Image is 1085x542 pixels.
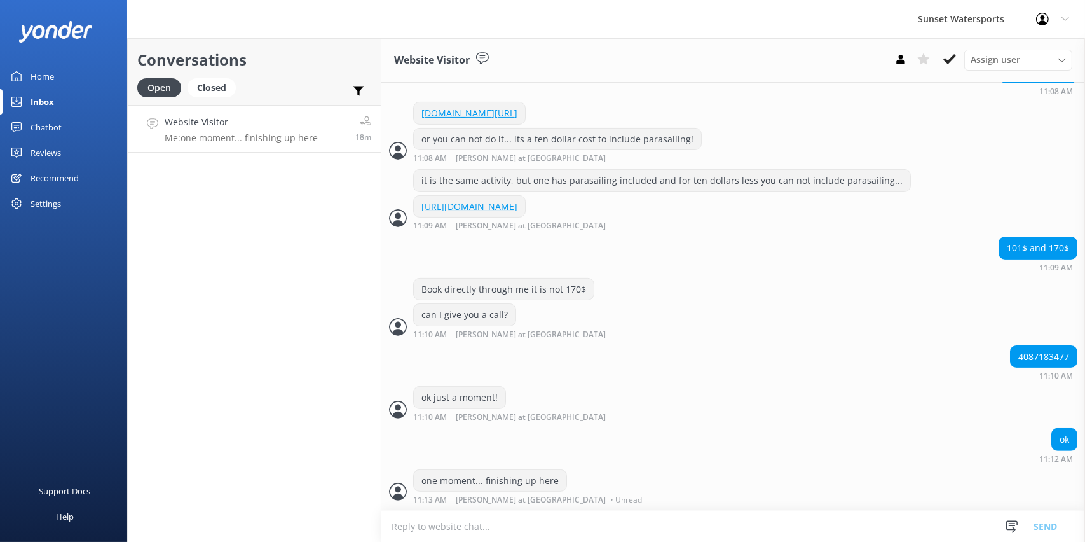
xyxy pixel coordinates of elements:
[1039,372,1073,380] strong: 11:10 AM
[31,191,61,216] div: Settings
[137,80,188,94] a: Open
[31,140,61,165] div: Reviews
[421,107,517,119] a: [DOMAIN_NAME][URL]
[413,495,645,504] div: 10:13am 13-Aug-2025 (UTC -05:00) America/Cancun
[999,87,1077,95] div: 10:08am 13-Aug-2025 (UTC -05:00) America/Cancun
[128,105,381,153] a: Website VisitorMe:one moment... finishing up here18m
[413,222,447,230] strong: 11:09 AM
[413,330,647,339] div: 10:10am 13-Aug-2025 (UTC -05:00) America/Cancun
[1039,88,1073,95] strong: 11:08 AM
[1052,429,1077,450] div: ok
[19,21,92,42] img: yonder-white-logo.png
[355,132,371,142] span: 10:13am 13-Aug-2025 (UTC -05:00) America/Cancun
[456,496,606,504] span: [PERSON_NAME] at [GEOGRAPHIC_DATA]
[413,496,447,504] strong: 11:13 AM
[188,78,236,97] div: Closed
[413,221,647,230] div: 10:09am 13-Aug-2025 (UTC -05:00) America/Cancun
[964,50,1072,70] div: Assign User
[456,331,606,339] span: [PERSON_NAME] at [GEOGRAPHIC_DATA]
[421,200,517,212] a: [URL][DOMAIN_NAME]
[999,237,1077,259] div: 101$ and 170$
[137,48,371,72] h2: Conversations
[413,331,447,339] strong: 11:10 AM
[165,115,318,129] h4: Website Visitor
[414,304,515,326] div: can I give you a call?
[999,263,1077,272] div: 10:09am 13-Aug-2025 (UTC -05:00) America/Cancun
[414,279,594,300] div: Book directly through me it is not 170$
[394,52,470,69] h3: Website Visitor
[414,470,566,492] div: one moment... finishing up here
[456,413,606,422] span: [PERSON_NAME] at [GEOGRAPHIC_DATA]
[1039,264,1073,272] strong: 11:09 AM
[39,478,91,504] div: Support Docs
[414,129,701,150] div: or you can not do it... its a ten dollar cost to include parasailing!
[165,132,318,144] p: Me: one moment... finishing up here
[414,387,505,408] div: ok just a moment!
[456,222,606,230] span: [PERSON_NAME] at [GEOGRAPHIC_DATA]
[56,504,74,529] div: Help
[456,155,606,163] span: [PERSON_NAME] at [GEOGRAPHIC_DATA]
[31,89,54,115] div: Inbox
[413,413,447,422] strong: 11:10 AM
[1011,346,1077,368] div: 4087183477
[31,64,54,89] div: Home
[1039,455,1073,463] strong: 11:12 AM
[1039,454,1077,463] div: 10:12am 13-Aug-2025 (UTC -05:00) America/Cancun
[413,155,447,163] strong: 11:08 AM
[137,78,181,97] div: Open
[414,170,910,191] div: it is the same activity, but one has parasailing included and for ten dollars less you can not in...
[413,412,647,422] div: 10:10am 13-Aug-2025 (UTC -05:00) America/Cancun
[610,496,642,504] span: • Unread
[188,80,242,94] a: Closed
[413,153,702,163] div: 10:08am 13-Aug-2025 (UTC -05:00) America/Cancun
[1010,371,1077,380] div: 10:10am 13-Aug-2025 (UTC -05:00) America/Cancun
[31,115,62,140] div: Chatbot
[31,165,79,191] div: Recommend
[971,53,1020,67] span: Assign user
